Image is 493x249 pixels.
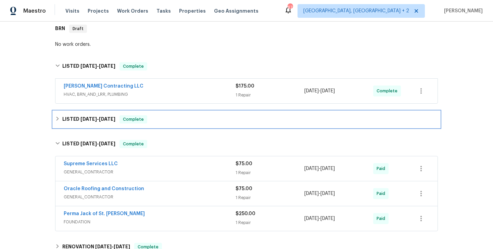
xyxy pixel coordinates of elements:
span: [DATE] [80,64,97,68]
span: Visits [65,8,79,14]
span: - [304,215,335,222]
span: Properties [179,8,206,14]
span: $75.00 [236,186,252,191]
span: [DATE] [99,117,115,121]
h6: LISTED [62,140,115,148]
span: GENERAL_CONTRACTOR [64,169,236,175]
span: [DATE] [320,89,335,93]
span: - [304,165,335,172]
span: [DATE] [304,216,319,221]
h6: LISTED [62,62,115,70]
span: HVAC, BRN_AND_LRR, PLUMBING [64,91,236,98]
div: 1 Repair [236,219,304,226]
span: [DATE] [80,117,97,121]
span: Complete [120,116,147,123]
span: Complete [120,141,147,147]
div: No work orders. [55,41,438,48]
span: [DATE] [320,166,335,171]
span: Paid [377,215,388,222]
a: [PERSON_NAME] Contracting LLC [64,84,143,89]
span: - [95,244,130,249]
div: LISTED [DATE]-[DATE]Complete [53,111,440,128]
a: Perma Jack of St. [PERSON_NAME] [64,211,145,216]
span: [DATE] [320,191,335,196]
span: Paid [377,165,388,172]
span: - [80,64,115,68]
span: $75.00 [236,161,252,166]
span: Projects [88,8,109,14]
span: - [80,117,115,121]
span: [DATE] [99,141,115,146]
span: - [80,141,115,146]
div: 1 Repair [236,169,304,176]
div: 1 Repair [236,194,304,201]
h6: LISTED [62,115,115,123]
span: Tasks [156,9,171,13]
span: [DATE] [80,141,97,146]
span: Paid [377,190,388,197]
span: Geo Assignments [214,8,258,14]
span: [DATE] [95,244,112,249]
span: Maestro [23,8,46,14]
span: $175.00 [236,84,254,89]
div: LISTED [DATE]-[DATE]Complete [53,55,440,77]
a: Supreme Services LLC [64,161,118,166]
span: [DATE] [320,216,335,221]
div: 1 Repair [236,92,304,99]
span: [GEOGRAPHIC_DATA], [GEOGRAPHIC_DATA] + 2 [303,8,409,14]
span: FOUNDATION [64,219,236,225]
span: $250.00 [236,211,255,216]
h6: BRN [55,25,65,33]
span: Complete [377,88,400,94]
span: [DATE] [304,191,319,196]
span: Draft [70,25,86,32]
div: LISTED [DATE]-[DATE]Complete [53,133,440,155]
span: - [304,88,335,94]
span: [DATE] [99,64,115,68]
span: [PERSON_NAME] [441,8,483,14]
span: - [304,190,335,197]
span: [DATE] [304,89,319,93]
div: BRN Draft [53,18,440,40]
a: Oracle Roofing and Construction [64,186,144,191]
div: 67 [288,4,292,11]
span: Work Orders [117,8,148,14]
span: [DATE] [114,244,130,249]
span: [DATE] [304,166,319,171]
span: Complete [120,63,147,70]
span: GENERAL_CONTRACTOR [64,194,236,200]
